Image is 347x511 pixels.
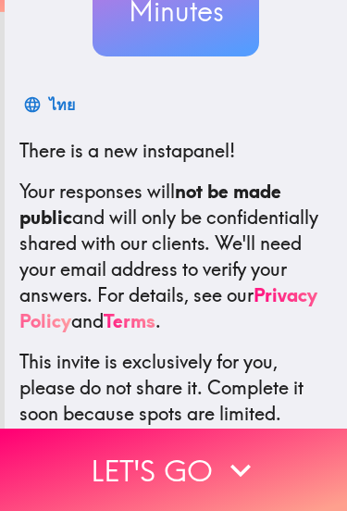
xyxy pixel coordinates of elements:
span: There is a new instapanel! [19,139,235,162]
button: ไทย [19,86,82,123]
a: Terms [104,309,155,332]
p: Your responses will and will only be confidentially shared with our clients. We'll need your emai... [19,179,332,334]
p: This invite is exclusively for you, please do not share it. Complete it soon because spots are li... [19,349,332,427]
div: ไทย [49,92,75,118]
